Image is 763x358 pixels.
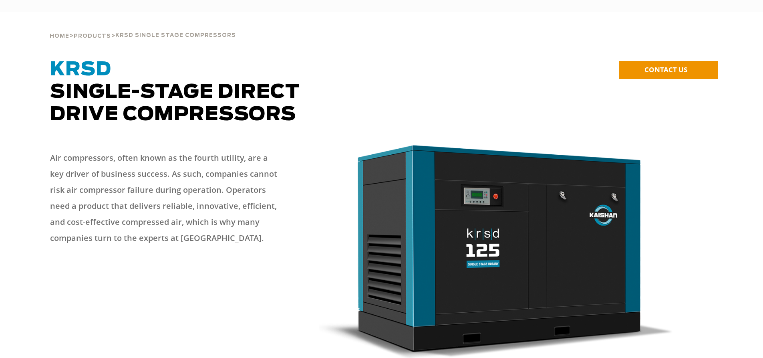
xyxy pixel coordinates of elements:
[50,12,236,42] div: > >
[115,33,236,38] span: krsd single stage compressors
[619,61,718,79] a: CONTACT US
[74,32,111,39] a: Products
[50,60,111,79] span: KRSD
[50,150,282,246] p: Air compressors, often known as the fourth utility, are a key driver of business success. As such...
[644,65,687,74] span: CONTACT US
[74,34,111,39] span: Products
[50,32,69,39] a: Home
[50,60,300,124] span: Single-Stage Direct Drive Compressors
[50,34,69,39] span: Home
